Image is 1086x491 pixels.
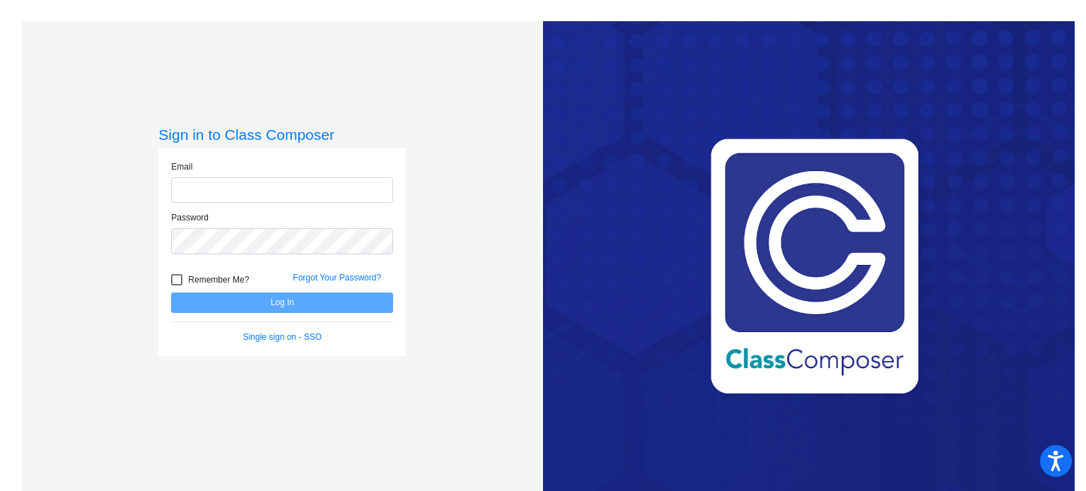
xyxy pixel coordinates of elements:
[293,273,381,283] a: Forgot Your Password?
[171,160,192,173] label: Email
[171,211,209,224] label: Password
[188,271,249,288] span: Remember Me?
[158,126,406,143] h3: Sign in to Class Composer
[243,332,322,342] a: Single sign on - SSO
[171,292,393,313] button: Log In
